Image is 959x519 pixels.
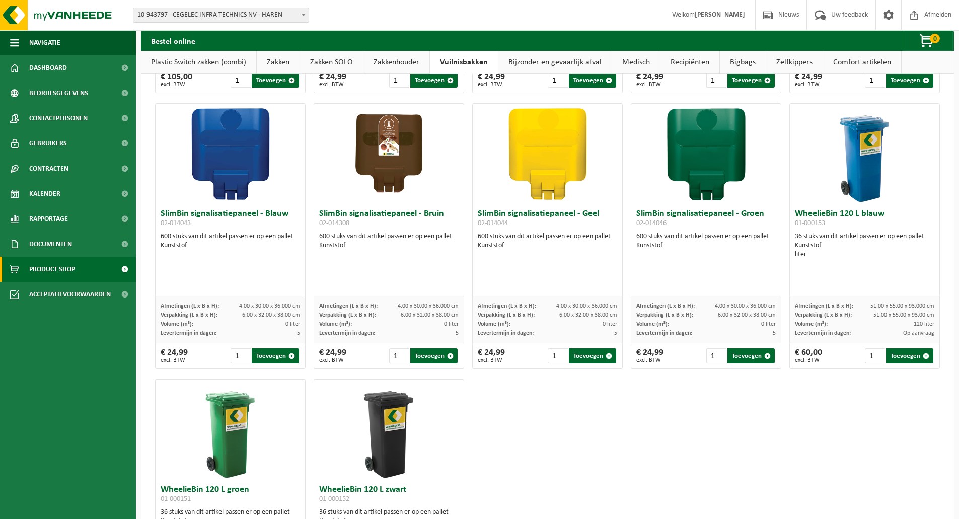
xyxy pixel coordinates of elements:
div: € 24,99 [795,72,822,88]
span: Afmetingen (L x B x H): [795,303,853,309]
a: Zakkenhouder [363,51,429,74]
button: Toevoegen [569,72,616,88]
span: Contracten [29,156,68,181]
span: 4.00 x 30.00 x 36.000 cm [715,303,776,309]
img: 01-000153 [815,104,915,204]
h3: WheelieBin 120 L zwart [319,485,459,505]
span: Verpakking (L x B x H): [161,312,217,318]
div: 600 stuks van dit artikel passen er op een pallet [636,232,776,250]
a: Zelfkippers [766,51,823,74]
span: Rapportage [29,206,68,232]
span: excl. BTW [795,357,822,363]
input: 1 [389,72,410,88]
div: 36 stuks van dit artikel passen er op een pallet [795,232,934,259]
span: Afmetingen (L x B x H): [319,303,378,309]
button: Toevoegen [252,348,299,363]
span: 01-000153 [795,219,825,227]
div: € 105,00 [161,72,192,88]
h3: SlimBin signalisatiepaneel - Blauw [161,209,300,230]
span: Volume (m³): [478,321,510,327]
span: Levertermijn in dagen: [478,330,534,336]
span: 51.00 x 55.00 x 93.000 cm [870,303,934,309]
span: Levertermijn in dagen: [319,330,375,336]
span: 5 [456,330,459,336]
span: Gebruikers [29,131,67,156]
button: Toevoegen [252,72,299,88]
a: Recipiënten [660,51,719,74]
div: € 24,99 [636,348,663,363]
div: € 24,99 [636,72,663,88]
span: Volume (m³): [795,321,828,327]
button: Toevoegen [727,72,775,88]
h3: SlimBin signalisatiepaneel - Geel [478,209,617,230]
span: Verpakking (L x B x H): [478,312,535,318]
span: Afmetingen (L x B x H): [478,303,536,309]
h3: WheelieBin 120 L groen [161,485,300,505]
span: 5 [773,330,776,336]
span: 0 liter [285,321,300,327]
span: Dashboard [29,55,67,81]
span: Afmetingen (L x B x H): [161,303,219,309]
div: Kunststof [319,241,459,250]
span: 01-000151 [161,495,191,503]
span: excl. BTW [636,82,663,88]
span: 6.00 x 32.00 x 38.00 cm [242,312,300,318]
a: Vuilnisbakken [430,51,498,74]
h3: WheelieBin 120 L blauw [795,209,934,230]
span: 02-014308 [319,219,349,227]
span: excl. BTW [161,357,188,363]
button: Toevoegen [886,348,933,363]
div: liter [795,250,934,259]
input: 1 [865,72,886,88]
button: Toevoegen [886,72,933,88]
img: 02-014044 [497,104,598,204]
span: Navigatie [29,30,60,55]
input: 1 [865,348,886,363]
div: € 24,99 [478,72,505,88]
img: 02-014043 [180,104,281,204]
span: Documenten [29,232,72,257]
span: Kalender [29,181,60,206]
img: 01-000151 [180,380,281,480]
a: Plastic Switch zakken (combi) [141,51,256,74]
span: 4.00 x 30.00 x 36.000 cm [556,303,617,309]
span: 6.00 x 32.00 x 38.00 cm [718,312,776,318]
h3: SlimBin signalisatiepaneel - Bruin [319,209,459,230]
input: 1 [548,348,568,363]
span: excl. BTW [161,82,192,88]
div: € 60,00 [795,348,822,363]
a: Zakken [257,51,300,74]
button: Toevoegen [727,348,775,363]
div: Kunststof [795,241,934,250]
div: € 24,99 [161,348,188,363]
span: Contactpersonen [29,106,88,131]
div: 600 stuks van dit artikel passen er op een pallet [478,232,617,250]
strong: [PERSON_NAME] [695,11,745,19]
button: 0 [903,31,953,51]
span: Volume (m³): [636,321,669,327]
input: 1 [706,348,727,363]
span: 6.00 x 32.00 x 38.00 cm [559,312,617,318]
div: 600 stuks van dit artikel passen er op een pallet [161,232,300,250]
span: Volume (m³): [161,321,193,327]
span: Levertermijn in dagen: [636,330,692,336]
span: 10-943797 - CEGELEC INFRA TECHNICS NV - HAREN [133,8,309,23]
div: € 24,99 [478,348,505,363]
span: excl. BTW [319,357,346,363]
div: Kunststof [478,241,617,250]
span: excl. BTW [636,357,663,363]
span: excl. BTW [319,82,346,88]
div: € 24,99 [319,348,346,363]
span: 5 [614,330,617,336]
span: Bedrijfsgegevens [29,81,88,106]
div: Kunststof [161,241,300,250]
span: 0 liter [603,321,617,327]
input: 1 [231,348,251,363]
span: 02-014043 [161,219,191,227]
span: 4.00 x 30.00 x 36.000 cm [239,303,300,309]
span: 02-014044 [478,219,508,227]
span: Product Shop [29,257,75,282]
h2: Bestel online [141,31,205,50]
span: 4.00 x 30.00 x 36.000 cm [398,303,459,309]
span: Verpakking (L x B x H): [795,312,852,318]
